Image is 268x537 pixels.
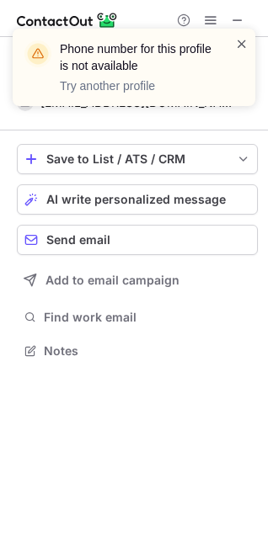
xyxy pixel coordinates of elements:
button: AI write personalized message [17,184,258,215]
button: Send email [17,225,258,255]
span: Find work email [44,310,251,325]
img: warning [24,40,51,67]
p: Try another profile [60,77,215,94]
button: Find work email [17,306,258,329]
span: AI write personalized message [46,193,226,206]
span: Send email [46,233,110,247]
button: Notes [17,339,258,363]
span: Notes [44,343,251,359]
header: Phone number for this profile is not available [60,40,215,74]
div: Save to List / ATS / CRM [46,152,228,166]
span: Add to email campaign [46,274,180,287]
img: ContactOut v5.3.10 [17,10,118,30]
button: Add to email campaign [17,265,258,295]
button: save-profile-one-click [17,144,258,174]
